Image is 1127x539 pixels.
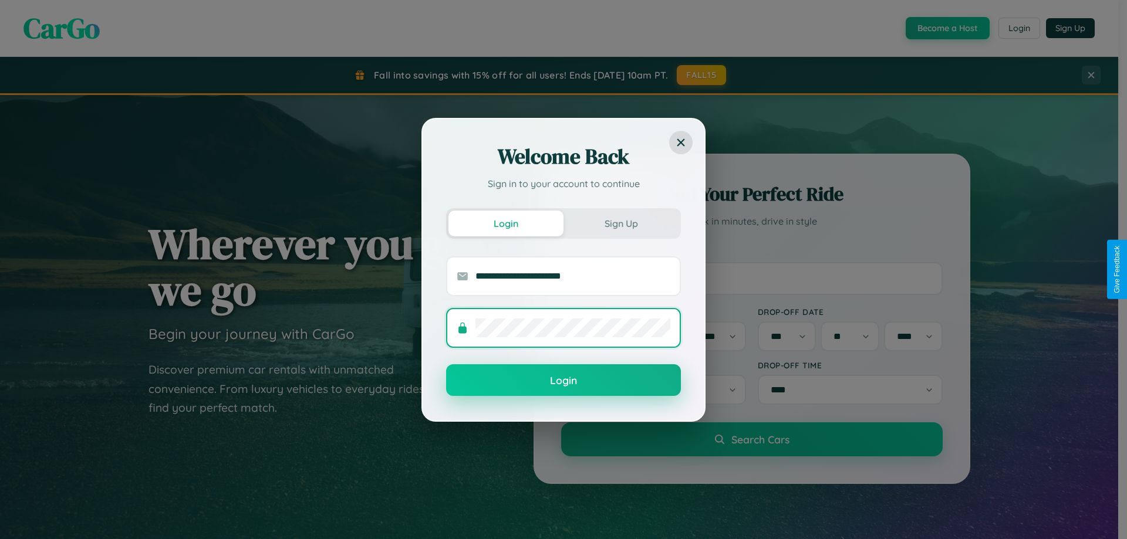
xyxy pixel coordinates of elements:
p: Sign in to your account to continue [446,177,681,191]
div: Give Feedback [1113,246,1121,293]
button: Login [446,364,681,396]
button: Login [448,211,563,236]
h2: Welcome Back [446,143,681,171]
button: Sign Up [563,211,679,236]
